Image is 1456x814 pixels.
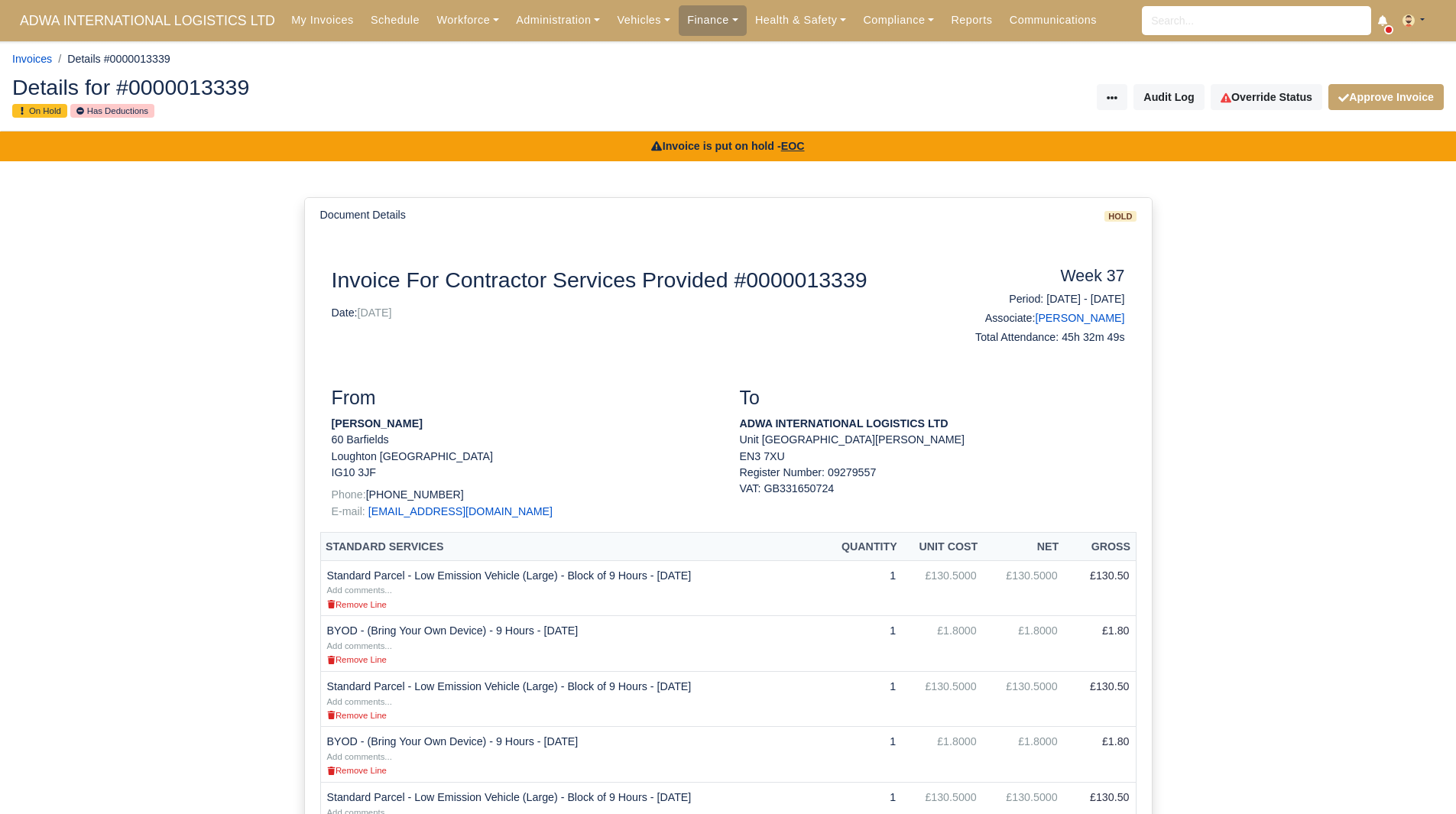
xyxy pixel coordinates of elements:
small: Has Deductions [70,104,154,118]
td: BYOD - (Bring Your Own Device) - 9 Hours - [DATE] [320,727,825,783]
a: Add comments... [327,695,392,707]
td: £130.5000 [983,671,1064,727]
span: Phone: [332,488,366,501]
a: Communications [1001,5,1106,35]
td: £130.5000 [902,671,983,727]
small: Remove Line [327,655,387,664]
a: Compliance [854,5,942,35]
td: £130.5000 [983,560,1064,616]
a: Invoices [12,53,52,65]
h2: Invoice For Contractor Services Provided #0000013339 [332,267,921,293]
small: Add comments... [327,752,392,761]
td: £1.8000 [983,616,1064,672]
p: Loughton [GEOGRAPHIC_DATA] [332,449,717,465]
a: [EMAIL_ADDRESS][DOMAIN_NAME] [368,505,553,517]
h6: Period: [DATE] - [DATE] [944,293,1125,306]
p: 60 Barfields [332,432,717,448]
td: £1.80 [1064,727,1136,783]
u: EOC [781,140,805,152]
small: Add comments... [327,641,392,650]
a: Remove Line [327,598,387,610]
a: Administration [507,5,608,35]
a: Override Status [1211,84,1322,110]
td: 1 [825,671,902,727]
a: Add comments... [327,750,392,762]
td: Standard Parcel - Low Emission Vehicle (Large) - Block of 9 Hours - [DATE] [320,671,825,727]
a: Add comments... [327,639,392,651]
p: EN3 7XU [740,449,1125,465]
td: Standard Parcel - Low Emission Vehicle (Large) - Block of 9 Hours - [DATE] [320,560,825,616]
div: Register Number: 09279557 [728,465,1137,498]
small: On Hold [12,104,67,118]
button: Audit Log [1133,84,1204,110]
a: Schedule [362,5,428,35]
li: Details #0000013339 [52,50,170,68]
a: [PERSON_NAME] [1035,312,1124,324]
td: £1.8000 [983,727,1064,783]
input: Search... [1142,6,1371,35]
th: Standard Services [320,533,825,561]
h6: Total Attendance: 45h 32m 49s [944,331,1125,344]
a: My Invoices [283,5,362,35]
small: Remove Line [327,766,387,775]
td: £130.50 [1064,671,1136,727]
a: Workforce [428,5,507,35]
th: Quantity [825,533,902,561]
a: Health & Safety [747,5,855,35]
td: 1 [825,727,902,783]
span: ADWA INTERNATIONAL LOGISTICS LTD [12,5,283,36]
a: ADWA INTERNATIONAL LOGISTICS LTD [12,6,283,36]
span: hold [1104,211,1136,222]
div: VAT: GB331650724 [740,481,1125,497]
a: Remove Line [327,709,387,721]
a: Reports [942,5,1000,35]
a: Remove Line [327,653,387,665]
h6: Document Details [320,209,406,222]
a: Finance [679,5,747,35]
strong: ADWA INTERNATIONAL LOGISTICS LTD [740,417,949,430]
th: Unit Cost [902,533,983,561]
p: Date: [332,305,921,321]
td: £130.5000 [902,560,983,616]
a: Remove Line [327,764,387,776]
td: £130.50 [1064,560,1136,616]
th: Net [983,533,1064,561]
small: Add comments... [327,585,392,595]
p: Unit [GEOGRAPHIC_DATA][PERSON_NAME] [740,432,1125,448]
strong: [PERSON_NAME] [332,417,423,430]
small: Add comments... [327,697,392,706]
a: Add comments... [327,583,392,595]
small: Remove Line [327,600,387,609]
td: 1 [825,560,902,616]
td: £1.80 [1064,616,1136,672]
small: Remove Line [327,711,387,720]
h3: From [332,387,717,410]
td: £1.8000 [902,727,983,783]
h2: Details for #0000013339 [12,76,717,98]
td: 1 [825,616,902,672]
span: [DATE] [358,306,392,319]
h3: To [740,387,1125,410]
td: BYOD - (Bring Your Own Device) - 9 Hours - [DATE] [320,616,825,672]
p: IG10 3JF [332,465,717,481]
h6: Associate: [944,312,1125,325]
h4: Week 37 [944,267,1125,287]
span: E-mail: [332,505,365,517]
p: [PHONE_NUMBER] [332,487,717,503]
a: Vehicles [608,5,679,35]
th: Gross [1064,533,1136,561]
button: Approve Invoice [1328,84,1444,110]
td: £1.8000 [902,616,983,672]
